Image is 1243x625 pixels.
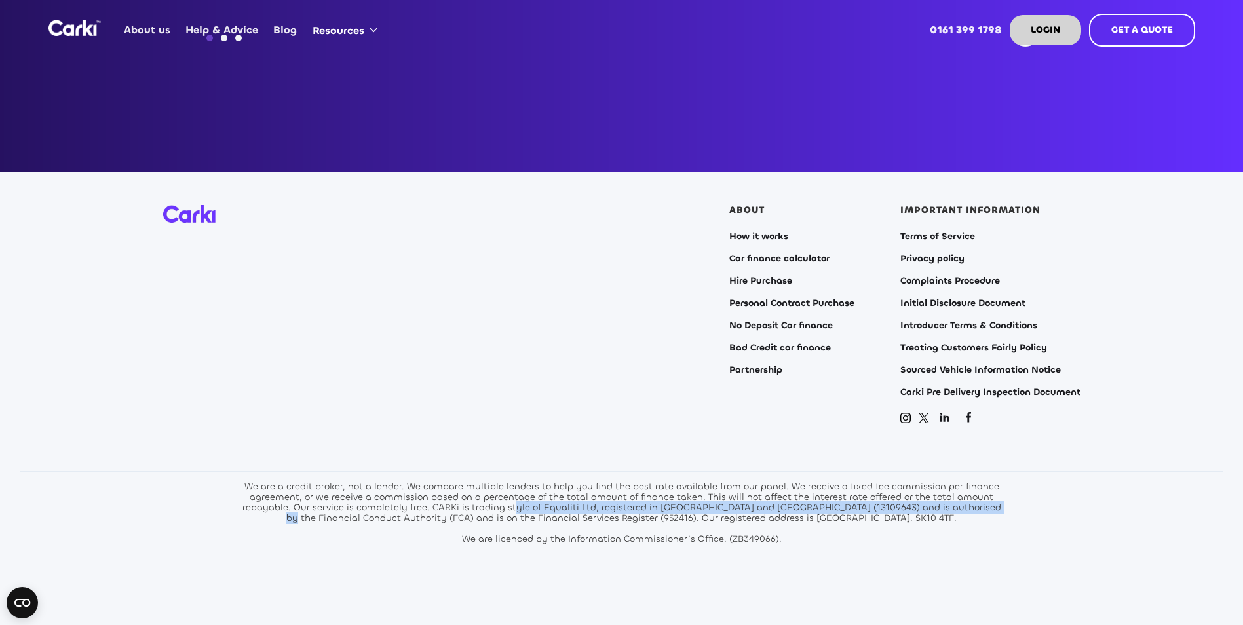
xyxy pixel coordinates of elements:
[900,205,1041,216] div: IMPORTANT INFORMATION
[163,205,216,223] img: Carki logo
[117,5,178,56] a: About us
[1089,14,1195,47] a: GET A QUOTE
[729,298,854,309] a: Personal Contract Purchase
[313,24,364,38] div: Resources
[729,231,788,242] a: How it works
[900,231,975,242] a: Terms of Service
[1010,15,1081,45] a: LOGIN
[729,365,782,375] a: Partnership
[48,20,101,36] img: Logo
[900,343,1047,353] a: Treating Customers Fairly Policy
[900,276,1000,286] a: Complaints Procedure
[900,298,1025,309] a: Initial Disclosure Document
[900,387,1080,398] a: Carki Pre Delivery Inspection Document
[729,254,830,264] a: Car finance calculator
[729,205,765,216] div: ABOUT
[900,365,1061,375] a: Sourced Vehicle Information Notice
[239,482,1005,544] div: We are a credit broker, not a lender. We compare multiple lenders to help you find the best rate ...
[178,5,266,56] a: Help & Advice
[7,587,38,618] button: Open CMP widget
[900,254,965,264] a: Privacy policy
[1111,24,1173,36] strong: GET A QUOTE
[729,343,831,353] a: Bad Credit car finance
[48,20,101,36] a: home
[305,5,391,55] div: Resources
[930,23,1002,37] strong: 0161 399 1798
[1031,24,1060,36] strong: LOGIN
[900,320,1037,331] a: Introducer Terms & Conditions
[729,320,833,331] a: No Deposit Car finance
[266,5,305,56] a: Blog
[922,5,1009,56] a: 0161 399 1798
[729,276,792,286] a: Hire Purchase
